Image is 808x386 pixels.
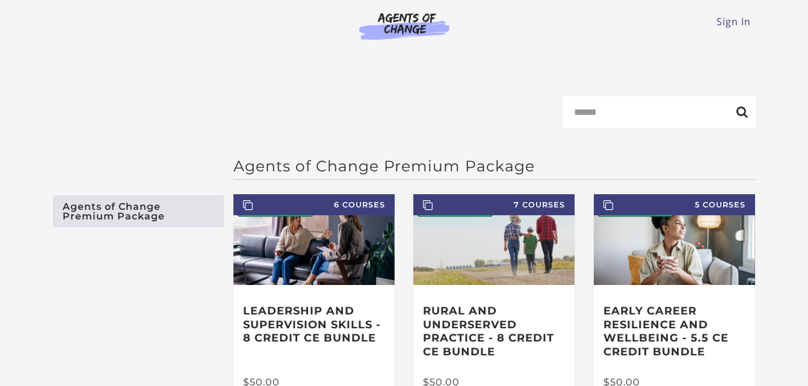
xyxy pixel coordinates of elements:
a: Agents of Change Premium Package [53,195,224,227]
h3: Rural and Underserved Practice - 8 Credit CE Bundle [423,304,565,358]
h3: Leadership and Supervision Skills - 8 Credit CE Bundle [243,304,385,345]
h3: Early Career Resilience and Wellbeing - 5.5 CE Credit Bundle [603,304,745,358]
h2: Agents of Change Premium Package [233,157,756,175]
img: Agents of Change Logo [347,12,462,40]
a: Sign In [717,15,751,28]
span: 6 Courses [233,194,395,215]
span: 5 Courses [594,194,755,215]
span: 7 Courses [413,194,575,215]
